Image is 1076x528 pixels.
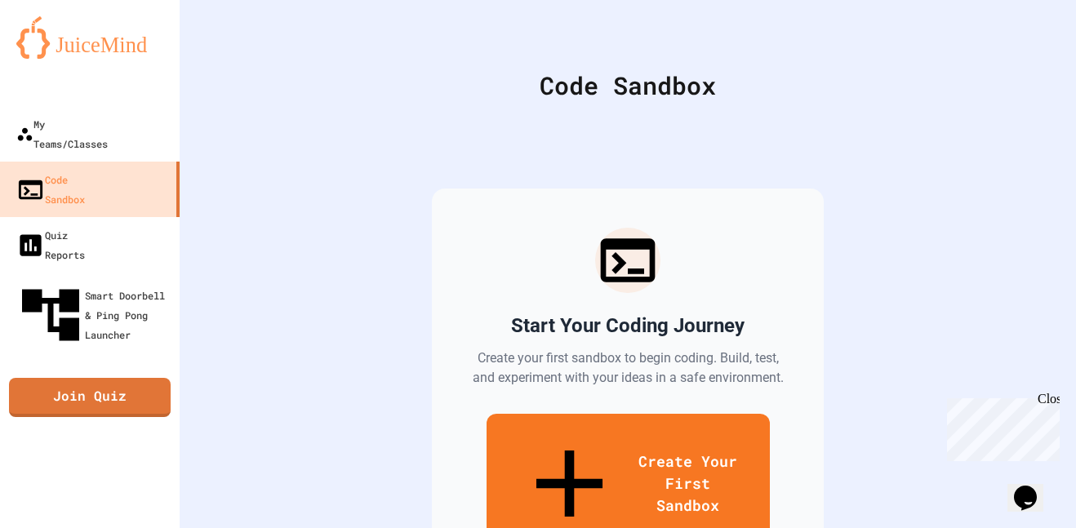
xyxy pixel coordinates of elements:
[16,281,173,349] div: Smart Doorbell & Ping Pong Launcher
[940,392,1060,461] iframe: chat widget
[16,114,108,153] div: My Teams/Classes
[220,67,1035,104] div: Code Sandbox
[16,170,85,209] div: Code Sandbox
[9,378,171,417] a: Join Quiz
[7,7,113,104] div: Chat with us now!Close
[471,348,785,388] p: Create your first sandbox to begin coding. Build, test, and experiment with your ideas in a safe ...
[511,313,745,339] h2: Start Your Coding Journey
[16,225,85,264] div: Quiz Reports
[16,16,163,59] img: logo-orange.svg
[1007,463,1060,512] iframe: chat widget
